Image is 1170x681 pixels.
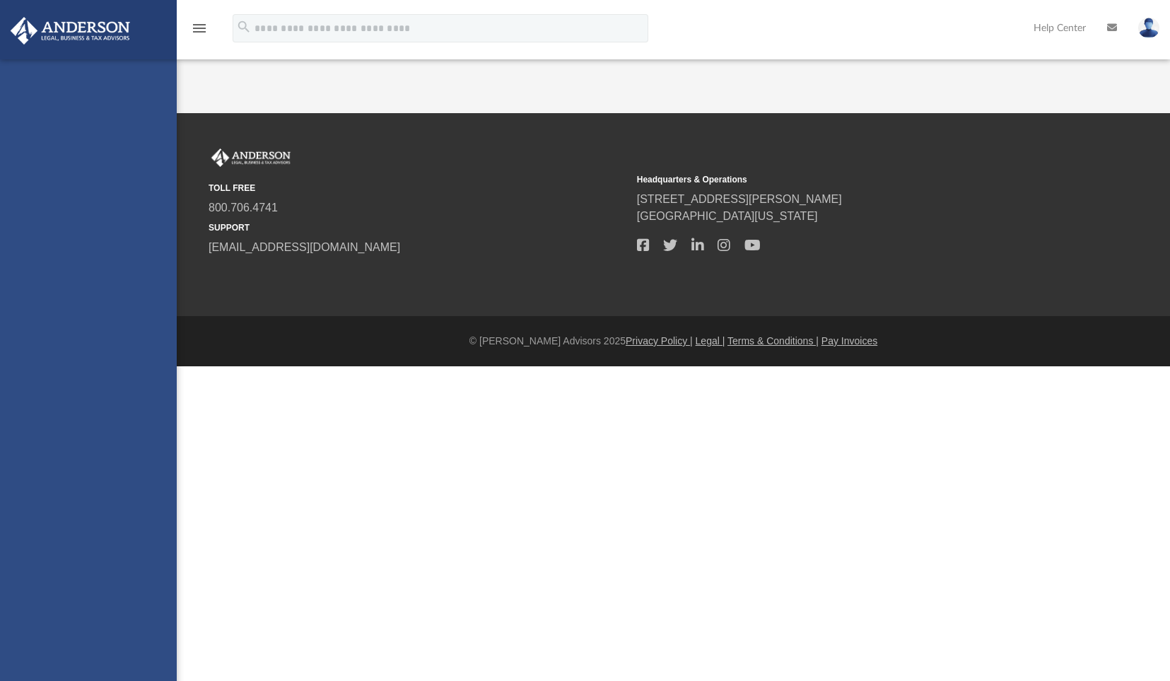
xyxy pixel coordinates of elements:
[209,182,627,194] small: TOLL FREE
[626,335,693,347] a: Privacy Policy |
[177,334,1170,349] div: © [PERSON_NAME] Advisors 2025
[191,27,208,37] a: menu
[209,202,278,214] a: 800.706.4741
[696,335,725,347] a: Legal |
[191,20,208,37] i: menu
[209,241,400,253] a: [EMAIL_ADDRESS][DOMAIN_NAME]
[821,335,877,347] a: Pay Invoices
[727,335,819,347] a: Terms & Conditions |
[637,173,1055,186] small: Headquarters & Operations
[236,19,252,35] i: search
[209,149,293,167] img: Anderson Advisors Platinum Portal
[637,193,842,205] a: [STREET_ADDRESS][PERSON_NAME]
[1138,18,1159,38] img: User Pic
[209,221,627,234] small: SUPPORT
[6,17,134,45] img: Anderson Advisors Platinum Portal
[637,210,818,222] a: [GEOGRAPHIC_DATA][US_STATE]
